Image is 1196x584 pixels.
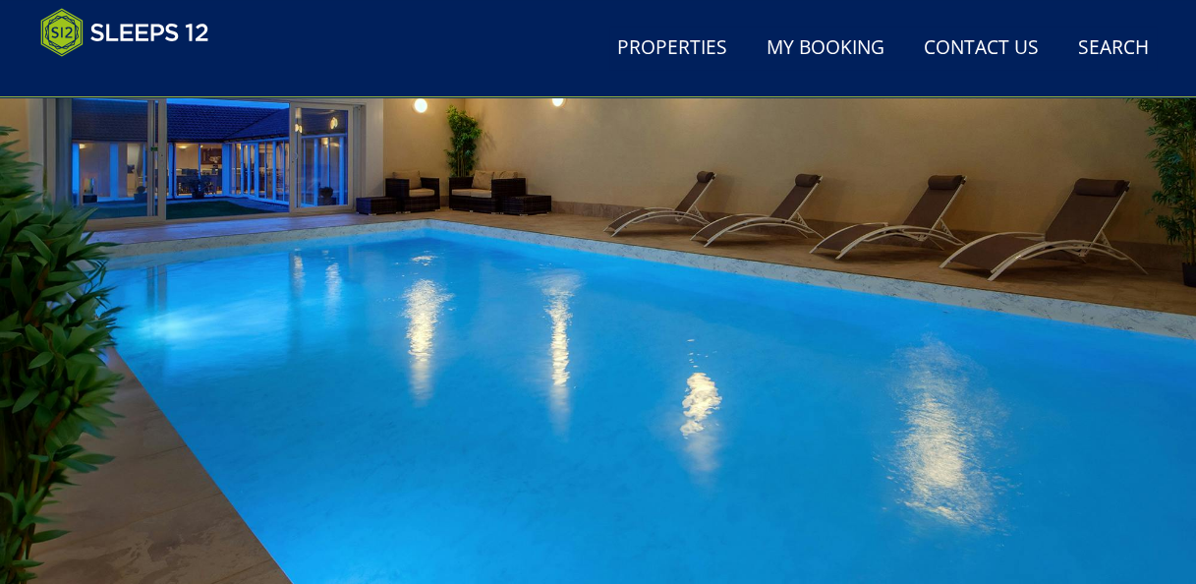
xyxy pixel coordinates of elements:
img: Sleeps 12 [40,8,209,57]
a: Search [1070,27,1157,71]
iframe: Customer reviews powered by Trustpilot [30,69,237,86]
a: Properties [609,27,735,71]
a: Contact Us [916,27,1047,71]
a: My Booking [759,27,892,71]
